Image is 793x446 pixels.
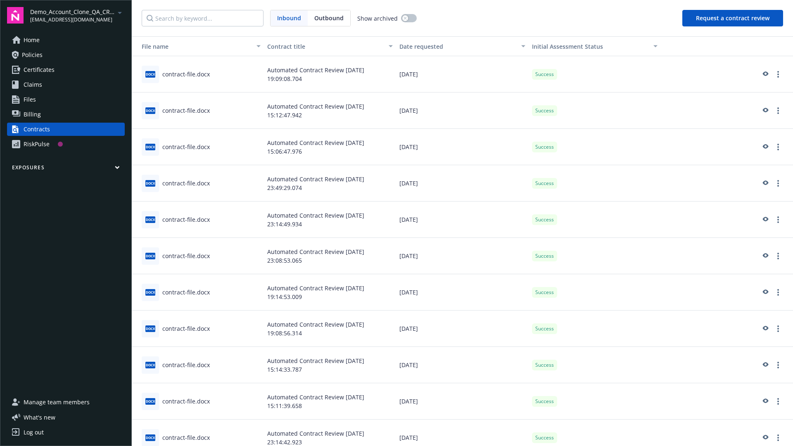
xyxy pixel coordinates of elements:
[7,63,125,76] a: Certificates
[22,48,43,62] span: Policies
[24,63,55,76] span: Certificates
[357,14,398,23] span: Show archived
[162,251,210,260] div: contract-file.docx
[773,396,783,406] a: more
[760,360,770,370] a: preview
[396,129,528,165] div: [DATE]
[135,42,252,51] div: File name
[264,347,396,383] div: Automated Contract Review [DATE] 15:14:33.787
[7,396,125,409] a: Manage team members
[535,434,554,441] span: Success
[145,107,155,114] span: docx
[535,289,554,296] span: Success
[264,238,396,274] div: Automated Contract Review [DATE] 23:08:53.065
[264,93,396,129] div: Automated Contract Review [DATE] 15:12:47.942
[396,93,528,129] div: [DATE]
[24,123,50,136] div: Contracts
[7,33,125,47] a: Home
[7,164,125,174] button: Exposures
[760,178,770,188] a: preview
[396,311,528,347] div: [DATE]
[308,10,350,26] span: Outbound
[264,202,396,238] div: Automated Contract Review [DATE] 23:14:49.934
[760,142,770,152] a: preview
[145,434,155,441] span: docx
[277,14,301,22] span: Inbound
[532,42,648,51] div: Toggle SortBy
[532,43,603,50] span: Initial Assessment Status
[24,108,41,121] span: Billing
[162,70,210,78] div: contract-file.docx
[535,252,554,260] span: Success
[773,69,783,79] a: more
[30,16,115,24] span: [EMAIL_ADDRESS][DOMAIN_NAME]
[396,36,528,56] button: Date requested
[760,69,770,79] a: preview
[535,216,554,223] span: Success
[264,56,396,93] div: Automated Contract Review [DATE] 19:09:08.704
[773,433,783,443] a: more
[7,48,125,62] a: Policies
[264,36,396,56] button: Contract title
[773,251,783,261] a: more
[760,251,770,261] a: preview
[145,398,155,404] span: docx
[24,93,36,106] span: Files
[162,142,210,151] div: contract-file.docx
[7,78,125,91] a: Claims
[396,238,528,274] div: [DATE]
[264,165,396,202] div: Automated Contract Review [DATE] 23:49:29.074
[314,14,344,22] span: Outbound
[24,396,90,409] span: Manage team members
[135,42,252,51] div: Toggle SortBy
[396,202,528,238] div: [DATE]
[760,324,770,334] a: preview
[267,42,384,51] div: Contract title
[145,289,155,295] span: docx
[142,10,264,26] input: Search by keyword...
[7,7,24,24] img: navigator-logo.svg
[24,413,55,422] span: What ' s new
[24,426,44,439] div: Log out
[396,347,528,383] div: [DATE]
[773,142,783,152] a: more
[162,361,210,369] div: contract-file.docx
[162,433,210,442] div: contract-file.docx
[760,287,770,297] a: preview
[7,123,125,136] a: Contracts
[773,360,783,370] a: more
[145,325,155,332] span: docx
[535,398,554,405] span: Success
[145,253,155,259] span: docx
[535,325,554,332] span: Success
[162,397,210,406] div: contract-file.docx
[30,7,115,16] span: Demo_Account_Clone_QA_CR_Tests_Prospect
[162,179,210,187] div: contract-file.docx
[760,396,770,406] a: preview
[773,215,783,225] a: more
[145,180,155,186] span: docx
[773,287,783,297] a: more
[271,10,308,26] span: Inbound
[162,288,210,297] div: contract-file.docx
[7,93,125,106] a: Files
[145,362,155,368] span: docx
[535,71,554,78] span: Success
[24,33,40,47] span: Home
[773,106,783,116] a: more
[399,42,516,51] div: Date requested
[264,311,396,347] div: Automated Contract Review [DATE] 19:08:56.314
[682,10,783,26] button: Request a contract review
[162,106,210,115] div: contract-file.docx
[7,138,125,151] a: RiskPulse
[760,215,770,225] a: preview
[535,180,554,187] span: Success
[115,7,125,17] a: arrowDropDown
[145,216,155,223] span: docx
[760,433,770,443] a: preview
[773,178,783,188] a: more
[396,56,528,93] div: [DATE]
[24,78,42,91] span: Claims
[145,144,155,150] span: docx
